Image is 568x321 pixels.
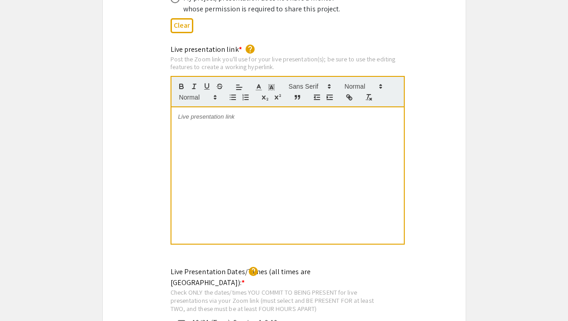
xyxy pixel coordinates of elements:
[7,280,39,314] iframe: Chat
[171,55,405,71] div: Post the Zoom link you'll use for your live presentation(s); be sure to use the editing features ...
[171,18,193,33] button: Clear
[171,267,311,287] mat-label: Live Presentation Dates/Times (all times are [GEOGRAPHIC_DATA]):
[171,45,242,54] mat-label: Live presentation link
[171,288,383,312] div: Check ONLY the dates/times YOU COMMIT TO BEING PRESENT for live presentations via your Zoom link ...
[245,44,256,55] mat-icon: help
[248,266,259,277] mat-icon: help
